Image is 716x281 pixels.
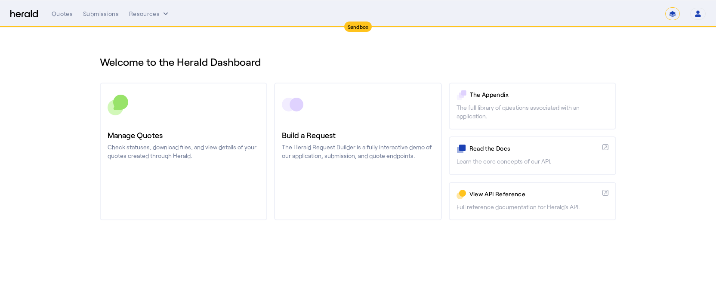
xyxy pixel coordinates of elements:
[449,182,616,220] a: View API ReferenceFull reference documentation for Herald's API.
[470,90,608,99] p: The Appendix
[129,9,170,18] button: Resources dropdown menu
[469,144,599,153] p: Read the Docs
[344,22,372,32] div: Sandbox
[108,129,259,141] h3: Manage Quotes
[457,103,608,120] p: The full library of questions associated with an application.
[469,190,599,198] p: View API Reference
[449,136,616,175] a: Read the DocsLearn the core concepts of our API.
[52,9,73,18] div: Quotes
[274,83,441,220] a: Build a RequestThe Herald Request Builder is a fully interactive demo of our application, submiss...
[282,143,434,160] p: The Herald Request Builder is a fully interactive demo of our application, submission, and quote ...
[10,10,38,18] img: Herald Logo
[100,83,267,220] a: Manage QuotesCheck statuses, download files, and view details of your quotes created through Herald.
[449,83,616,130] a: The AppendixThe full library of questions associated with an application.
[83,9,119,18] div: Submissions
[108,143,259,160] p: Check statuses, download files, and view details of your quotes created through Herald.
[100,55,616,69] h1: Welcome to the Herald Dashboard
[457,203,608,211] p: Full reference documentation for Herald's API.
[282,129,434,141] h3: Build a Request
[457,157,608,166] p: Learn the core concepts of our API.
